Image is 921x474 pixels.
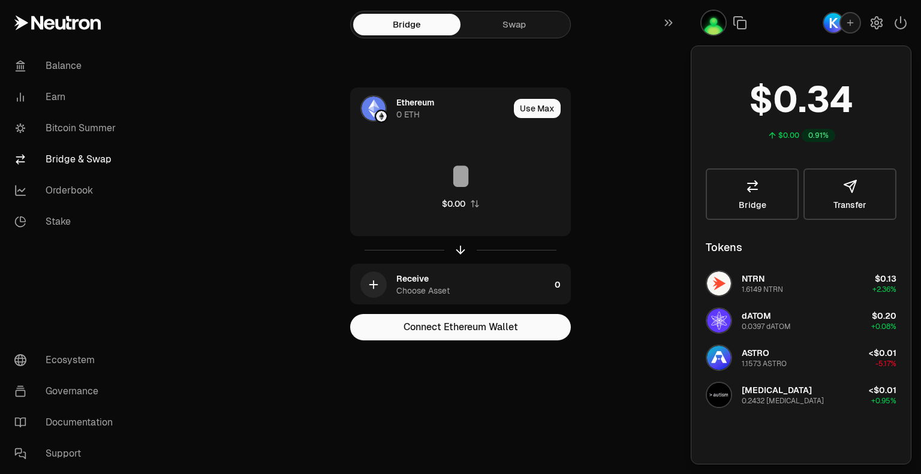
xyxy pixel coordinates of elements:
[706,239,742,256] div: Tokens
[707,271,731,295] img: NTRN Logo
[700,10,727,36] button: andoriginal
[707,383,731,407] img: AUTISM Logo
[5,113,130,144] a: Bitcoin Summer
[442,198,465,210] div: $0.00
[742,310,771,321] span: dATOM
[833,201,866,209] span: Transfer
[872,310,896,321] span: $0.20
[872,285,896,294] span: +2.36%
[353,14,460,35] a: Bridge
[5,438,130,469] a: Support
[742,385,812,395] span: [MEDICAL_DATA]
[699,265,904,301] button: NTRN LogoNTRN1.6149 NTRN$0.13+2.36%
[699,303,904,339] button: dATOM LogodATOM0.0397 dATOM$0.20+0.08%
[376,111,387,122] img: Ethereum Logo
[823,12,861,34] button: Keplr
[739,201,766,209] span: Bridge
[5,376,130,407] a: Governance
[706,168,799,220] a: Bridge
[699,377,904,413] button: AUTISM Logo[MEDICAL_DATA]0.2432 [MEDICAL_DATA]<$0.01+0.95%
[396,273,429,285] div: Receive
[869,385,896,395] span: <$0.01
[699,340,904,376] button: ASTRO LogoASTRO1.1573 ASTRO<$0.01-5.17%
[555,264,570,305] div: 0
[803,168,896,220] button: Transfer
[5,407,130,438] a: Documentation
[702,11,726,35] img: andoriginal
[742,359,787,369] div: 1.1573 ASTRO
[5,81,130,113] a: Earn
[742,273,765,284] span: NTRN
[5,345,130,376] a: Ecosystem
[869,348,896,358] span: <$0.01
[460,14,568,35] a: Swap
[875,273,896,284] span: $0.13
[742,396,824,406] div: 0.2432 [MEDICAL_DATA]
[396,108,420,120] div: 0 ETH
[351,264,550,305] div: ReceiveChoose Asset
[871,396,896,406] span: +0.95%
[742,322,791,331] div: 0.0397 dATOM
[707,346,731,370] img: ASTRO Logo
[742,348,769,358] span: ASTRO
[514,99,561,118] button: Use Max
[350,314,571,340] button: Connect Ethereum Wallet
[351,264,570,305] button: ReceiveChoose Asset0
[824,13,843,32] img: Keplr
[442,198,480,210] button: $0.00
[5,175,130,206] a: Orderbook
[871,322,896,331] span: +0.08%
[5,206,130,237] a: Stake
[5,144,130,175] a: Bridge & Swap
[707,309,731,333] img: dATOM Logo
[396,96,434,108] div: Ethereum
[362,96,386,120] img: ETH Logo
[351,88,509,129] div: ETH LogoEthereum LogoEthereum0 ETH
[5,50,130,81] a: Balance
[742,285,783,294] div: 1.6149 NTRN
[778,131,799,140] div: $0.00
[396,285,450,297] div: Choose Asset
[875,359,896,369] span: -5.17%
[802,129,835,142] div: 0.91%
